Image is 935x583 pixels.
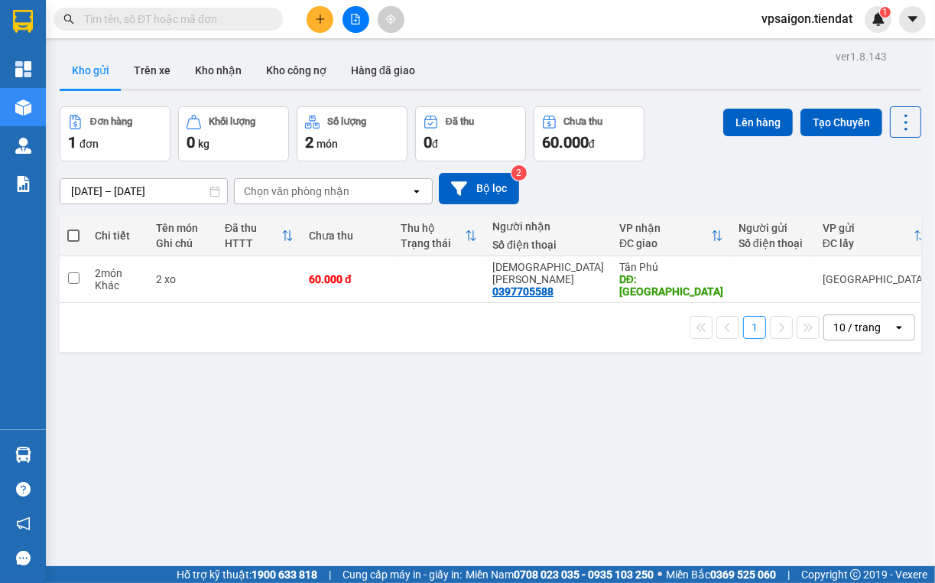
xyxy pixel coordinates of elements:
[401,222,465,234] div: Thu hộ
[749,9,865,28] span: vpsaigon.tiendat
[385,14,396,24] span: aim
[95,230,141,242] div: Chi tiết
[492,285,554,298] div: 0397705588
[899,6,926,33] button: caret-down
[432,138,438,150] span: đ
[327,116,366,127] div: Số lượng
[90,116,132,127] div: Đơn hàng
[15,176,31,192] img: solution-icon
[872,12,885,26] img: icon-new-feature
[95,279,141,291] div: Khác
[739,222,807,234] div: Người gửi
[15,138,31,154] img: warehouse-icon
[13,10,33,33] img: logo-vxr
[60,106,170,161] button: Đơn hàng1đơn
[823,237,914,249] div: ĐC lấy
[619,261,723,273] div: Tân Phú
[619,222,711,234] div: VP nhận
[739,237,807,249] div: Số điện thoại
[68,133,76,151] span: 1
[329,566,331,583] span: |
[95,267,141,279] div: 2 món
[178,106,289,161] button: Khối lượng0kg
[906,12,920,26] span: caret-down
[339,52,427,89] button: Hàng đã giao
[198,138,209,150] span: kg
[514,568,654,581] strong: 0708 023 035 - 0935 103 250
[16,482,31,497] span: question-circle
[317,138,338,150] span: món
[315,14,326,24] span: plus
[619,237,711,249] div: ĐC giao
[882,7,888,18] span: 1
[492,239,604,251] div: Số điện thoại
[217,216,301,256] th: Toggle SortBy
[84,11,265,28] input: Tìm tên, số ĐT hoặc mã đơn
[833,320,881,335] div: 10 / trang
[343,566,462,583] span: Cung cấp máy in - giấy in:
[564,116,603,127] div: Chưa thu
[183,52,254,89] button: Kho nhận
[446,116,474,127] div: Đã thu
[723,109,793,136] button: Lên hàng
[787,566,790,583] span: |
[836,48,887,65] div: ver 1.8.143
[297,106,407,161] button: Số lượng2món
[343,6,369,33] button: file-add
[350,14,361,24] span: file-add
[63,14,74,24] span: search
[254,52,339,89] button: Kho công nợ
[424,133,432,151] span: 0
[401,237,465,249] div: Trạng thái
[893,321,905,334] svg: open
[225,237,281,249] div: HTTT
[657,572,662,578] span: ⚪️
[16,551,31,565] span: message
[378,6,404,33] button: aim
[307,6,333,33] button: plus
[743,316,766,339] button: 1
[252,568,317,581] strong: 1900 633 818
[60,52,122,89] button: Kho gửi
[309,273,385,285] div: 60.000 đ
[156,237,209,249] div: Ghi chú
[60,179,227,204] input: Select a date range.
[800,109,882,136] button: Tạo Chuyến
[542,133,589,151] span: 60.000
[612,216,731,256] th: Toggle SortBy
[244,184,349,199] div: Chọn văn phòng nhận
[710,568,776,581] strong: 0369 525 060
[411,185,423,197] svg: open
[309,230,385,242] div: Chưa thu
[177,566,317,583] span: Hỗ trợ kỹ thuật:
[492,220,604,233] div: Người nhận
[225,222,281,234] div: Đã thu
[466,566,654,583] span: Miền Nam
[492,261,604,285] div: Hồng Thái
[880,7,891,18] sup: 1
[823,222,914,234] div: VP gửi
[16,516,31,531] span: notification
[850,569,861,580] span: copyright
[415,106,526,161] button: Đã thu0đ
[393,216,485,256] th: Toggle SortBy
[823,273,926,285] div: [GEOGRAPHIC_DATA]
[666,566,776,583] span: Miền Bắc
[156,273,209,285] div: 2 xo
[534,106,644,161] button: Chưa thu60.000đ
[815,216,933,256] th: Toggle SortBy
[439,173,519,204] button: Bộ lọc
[209,116,255,127] div: Khối lượng
[511,165,527,181] sup: 2
[187,133,195,151] span: 0
[589,138,595,150] span: đ
[619,273,723,298] div: DĐ: phú long
[15,61,31,77] img: dashboard-icon
[15,447,31,463] img: warehouse-icon
[15,99,31,116] img: warehouse-icon
[305,133,313,151] span: 2
[156,222,209,234] div: Tên món
[122,52,183,89] button: Trên xe
[80,138,99,150] span: đơn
